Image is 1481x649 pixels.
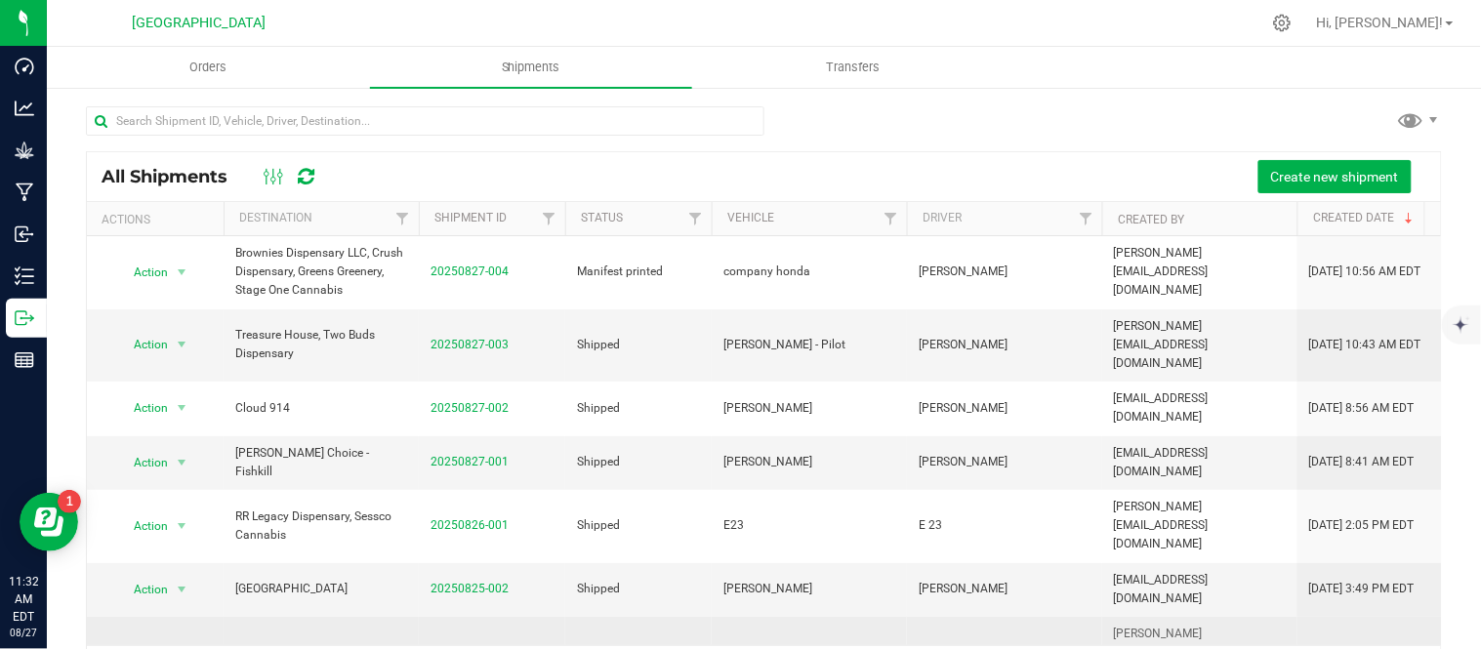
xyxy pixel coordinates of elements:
span: E23 [723,516,895,535]
inline-svg: Analytics [15,99,34,118]
a: Shipments [370,47,693,88]
span: Action [116,449,169,476]
span: Hi, [PERSON_NAME]! [1317,15,1444,30]
span: [PERSON_NAME][EMAIL_ADDRESS][DOMAIN_NAME] [1114,317,1286,374]
span: [PERSON_NAME] [919,336,1090,354]
span: Shipped [577,399,700,418]
inline-svg: Inbound [15,224,34,244]
span: [DATE] 10:56 AM EDT [1309,263,1421,281]
span: select [170,331,194,358]
input: Search Shipment ID, Vehicle, Driver, Destination... [86,106,764,136]
span: [DATE] 8:56 AM EDT [1309,399,1415,418]
span: Brownies Dispensary LLC, Crush Dispensary, Greens Greenery, Stage One Cannabis [235,244,407,301]
a: Created By [1118,213,1184,226]
span: [PERSON_NAME] [919,453,1090,471]
span: select [170,512,194,540]
a: 20250827-002 [431,401,509,415]
span: Action [116,576,169,603]
span: Transfers [801,59,907,76]
span: [EMAIL_ADDRESS][DOMAIN_NAME] [1114,389,1286,426]
span: Manifest printed [577,263,700,281]
a: Orders [47,47,370,88]
span: [PERSON_NAME] [723,453,895,471]
button: Create new shipment [1258,160,1412,193]
span: [EMAIL_ADDRESS][DOMAIN_NAME] [1114,571,1286,608]
span: [PERSON_NAME] [919,399,1090,418]
span: Create new shipment [1271,169,1399,184]
a: Shipment ID [434,211,507,224]
span: select [170,449,194,476]
span: Cloud 914 [235,399,407,418]
span: [GEOGRAPHIC_DATA] [133,15,267,31]
span: Action [116,512,169,540]
span: Shipped [577,336,700,354]
inline-svg: Outbound [15,308,34,328]
inline-svg: Dashboard [15,57,34,76]
span: [DATE] 2:05 PM EDT [1309,516,1415,535]
span: [DATE] 10:43 AM EDT [1309,336,1421,354]
span: Treasure House, Two Buds Dispensary [235,326,407,363]
a: 20250825-002 [431,582,509,595]
div: Actions [102,213,216,226]
div: Manage settings [1270,14,1295,32]
a: Transfers [692,47,1015,88]
p: 08/27 [9,626,38,640]
span: [PERSON_NAME][EMAIL_ADDRESS][DOMAIN_NAME] [1114,498,1286,554]
span: Shipped [577,516,700,535]
inline-svg: Reports [15,350,34,370]
span: [PERSON_NAME] [919,263,1090,281]
span: [PERSON_NAME] - Pilot [723,336,895,354]
span: Shipped [577,580,700,598]
span: select [170,576,194,603]
span: select [170,259,194,286]
span: [GEOGRAPHIC_DATA] [235,580,407,598]
span: Shipments [475,59,587,76]
a: Vehicle [727,211,774,224]
span: Action [116,331,169,358]
span: [PERSON_NAME][EMAIL_ADDRESS][DOMAIN_NAME] [1114,244,1286,301]
span: Shipped [577,453,700,471]
span: [DATE] 8:41 AM EDT [1309,453,1415,471]
span: RR Legacy Dispensary, Sessco Cannabis [235,507,407,545]
a: Filter [679,202,712,235]
span: Orders [163,59,253,76]
a: Status [581,211,623,224]
a: 20250826-001 [431,518,509,532]
p: 11:32 AM EDT [9,573,38,626]
inline-svg: Manufacturing [15,183,34,202]
span: company honda [723,263,895,281]
span: [PERSON_NAME] [919,580,1090,598]
a: Filter [1070,202,1102,235]
span: [PERSON_NAME] [723,399,895,418]
a: Created Date [1313,211,1417,224]
span: Action [116,259,169,286]
a: Filter [875,202,907,235]
span: E 23 [919,516,1090,535]
iframe: Resource center [20,493,78,551]
a: 20250827-003 [431,338,509,351]
a: Filter [387,202,419,235]
iframe: Resource center unread badge [58,490,81,513]
span: [PERSON_NAME] Choice - Fishkill [235,444,407,481]
th: Driver [907,202,1102,236]
span: [EMAIL_ADDRESS][DOMAIN_NAME] [1114,444,1286,481]
inline-svg: Inventory [15,266,34,286]
a: 20250827-001 [431,455,509,468]
span: [DATE] 3:49 PM EDT [1309,580,1415,598]
th: Destination [224,202,419,236]
span: Action [116,394,169,422]
span: All Shipments [102,166,247,187]
inline-svg: Grow [15,141,34,160]
span: select [170,394,194,422]
a: Filter [533,202,565,235]
a: 20250827-004 [431,264,509,278]
span: [PERSON_NAME] [723,580,895,598]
